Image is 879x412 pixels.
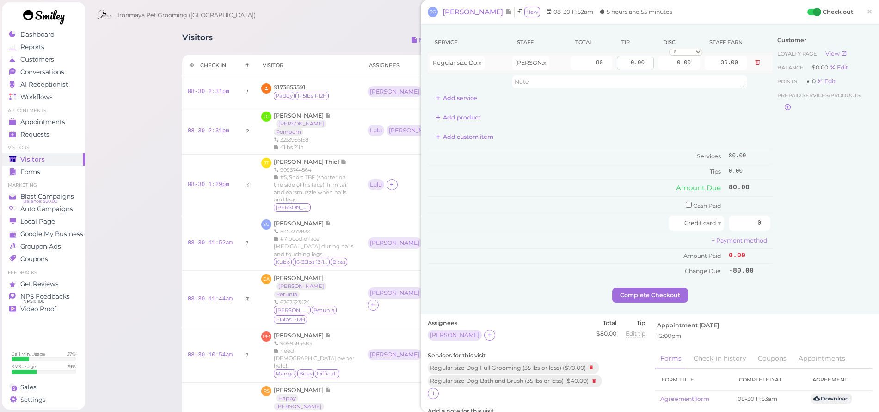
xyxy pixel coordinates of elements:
[246,296,249,303] i: 3
[2,215,85,228] a: Local Page
[404,33,444,48] button: Notes
[777,50,818,57] span: Loyalty page
[596,330,616,338] div: $80.00
[524,7,540,17] span: New
[274,291,300,298] a: Petunia
[246,352,248,359] i: 1
[274,136,356,144] div: 3233956158
[20,168,40,176] span: Forms
[2,128,85,141] a: Requests
[274,387,325,393] span: [PERSON_NAME]
[274,174,348,203] span: #5, Short TBF (shorter on the side of his face) Trim tail and earsmuzzle when nails and legs
[428,330,484,342] div: [PERSON_NAME]
[20,205,73,213] span: Auto Campaigns
[188,296,233,302] a: 08-30 11:44am
[805,369,872,391] th: Agreement
[274,275,329,298] a: [PERSON_NAME] [PERSON_NAME] Petunia
[331,258,347,266] span: Bites
[2,203,85,215] a: Auto Campaigns
[428,91,485,106] button: Add service
[20,31,55,38] span: Dashboard
[274,228,356,235] div: 8455272832
[777,91,861,100] span: Prepaid services/products
[777,78,799,85] span: Points
[274,220,325,227] span: [PERSON_NAME]
[20,383,37,391] span: Sales
[597,7,675,17] li: 5 hours and 55 minutes
[274,258,292,266] span: Kubo
[2,28,85,41] a: Dashboard
[246,240,248,247] i: 1
[657,321,719,330] label: Appointment [DATE]
[655,349,687,369] a: Forms
[274,332,325,339] span: [PERSON_NAME]
[368,179,387,191] div: Lulu
[312,306,337,314] span: Petunia
[274,332,331,339] a: [PERSON_NAME]
[544,7,596,17] li: 08-30 11:52am
[656,31,702,53] th: Discount
[12,351,45,357] div: Call Min. Usage
[389,127,438,134] div: [PERSON_NAME]
[428,31,510,53] th: Service
[325,220,331,227] span: Note
[274,112,331,136] a: [PERSON_NAME] [PERSON_NAME] Pompom
[256,55,362,76] th: Visitor
[274,84,306,91] a: 9173853591
[688,349,751,368] a: Check-in history
[702,31,750,53] th: Staff earn
[823,7,853,17] label: Check out
[274,369,296,378] span: Mango
[2,153,85,166] a: Visitors
[274,387,331,410] a: [PERSON_NAME] Happy [PERSON_NAME]
[188,128,229,134] a: 08-30 2:31pm
[370,181,382,188] div: Lulu
[657,332,870,340] div: 12:00pm
[729,252,745,260] span: 0.00
[712,237,767,244] a: + Payment method
[428,149,726,164] td: Services
[20,131,49,138] span: Requests
[726,164,773,179] td: 0.00
[188,88,229,95] a: 08-30 2:31pm
[274,403,324,410] a: [PERSON_NAME]
[20,396,46,404] span: Settings
[188,352,233,358] a: 08-30 10:54am
[726,149,773,164] td: 80.00
[515,59,565,66] span: [PERSON_NAME]
[830,64,848,71] div: Edit
[2,303,85,315] a: Video Proof
[280,144,304,150] span: 41lbs 21in
[276,394,298,402] a: Happy
[20,293,70,300] span: NPS Feedbacks
[428,110,488,125] button: Add product
[726,180,773,196] td: 80.00
[812,64,830,71] span: $0.00
[274,306,311,314] span: Lyla
[274,315,307,324] span: 1-15lbs 1-12H
[626,330,645,337] span: Edit tip
[2,240,85,253] a: Groupon Ads
[20,93,53,101] span: Workflows
[568,31,615,53] th: Total
[2,381,85,393] a: Sales
[341,158,347,165] span: Note
[2,66,85,78] a: Conversations
[433,59,564,66] span: Regular size Dog Full Grooming (35 lbs or less)
[660,395,709,402] a: Agreement form
[726,264,773,279] td: -80.00
[2,107,85,114] li: Appointments
[510,31,568,53] th: Staff
[117,2,256,28] span: Ironmaya Pet Grooming ([GEOGRAPHIC_DATA])
[2,41,85,53] a: Reports
[428,130,501,144] button: Add custom item
[274,92,295,100] span: Paddy
[2,144,85,151] li: Visitors
[245,62,249,69] div: #
[293,258,330,266] span: 16-35lbs 13-15H
[20,68,64,76] span: Conversations
[295,92,329,100] span: 1-15lbs 1-12H
[20,56,54,63] span: Customers
[274,348,355,369] span: need [DEMOGRAPHIC_DATA] owner help!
